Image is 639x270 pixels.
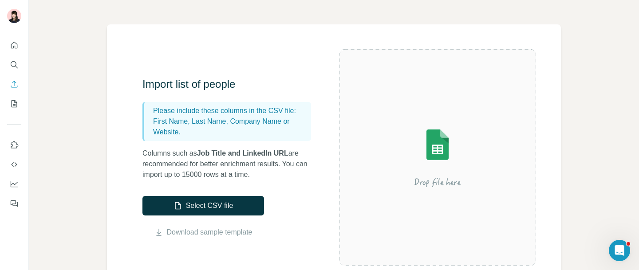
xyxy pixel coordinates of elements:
[197,149,288,157] span: Job Title and LinkedIn URL
[7,196,21,211] button: Feedback
[609,240,630,261] iframe: Intercom live chat
[167,227,252,238] a: Download sample template
[7,57,21,73] button: Search
[142,148,320,180] p: Columns such as are recommended for better enrichment results. You can import up to 15000 rows at...
[142,227,264,238] button: Download sample template
[142,77,320,91] h3: Import list of people
[153,106,308,116] p: Please include these columns in the CSV file:
[7,176,21,192] button: Dashboard
[142,196,264,215] button: Select CSV file
[7,76,21,92] button: Enrich CSV
[7,37,21,53] button: Quick start
[7,157,21,172] button: Use Surfe API
[7,96,21,112] button: My lists
[153,116,308,137] p: First Name, Last Name, Company Name or Website.
[358,104,517,211] img: Surfe Illustration - Drop file here or select below
[7,9,21,23] img: Avatar
[7,137,21,153] button: Use Surfe on LinkedIn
